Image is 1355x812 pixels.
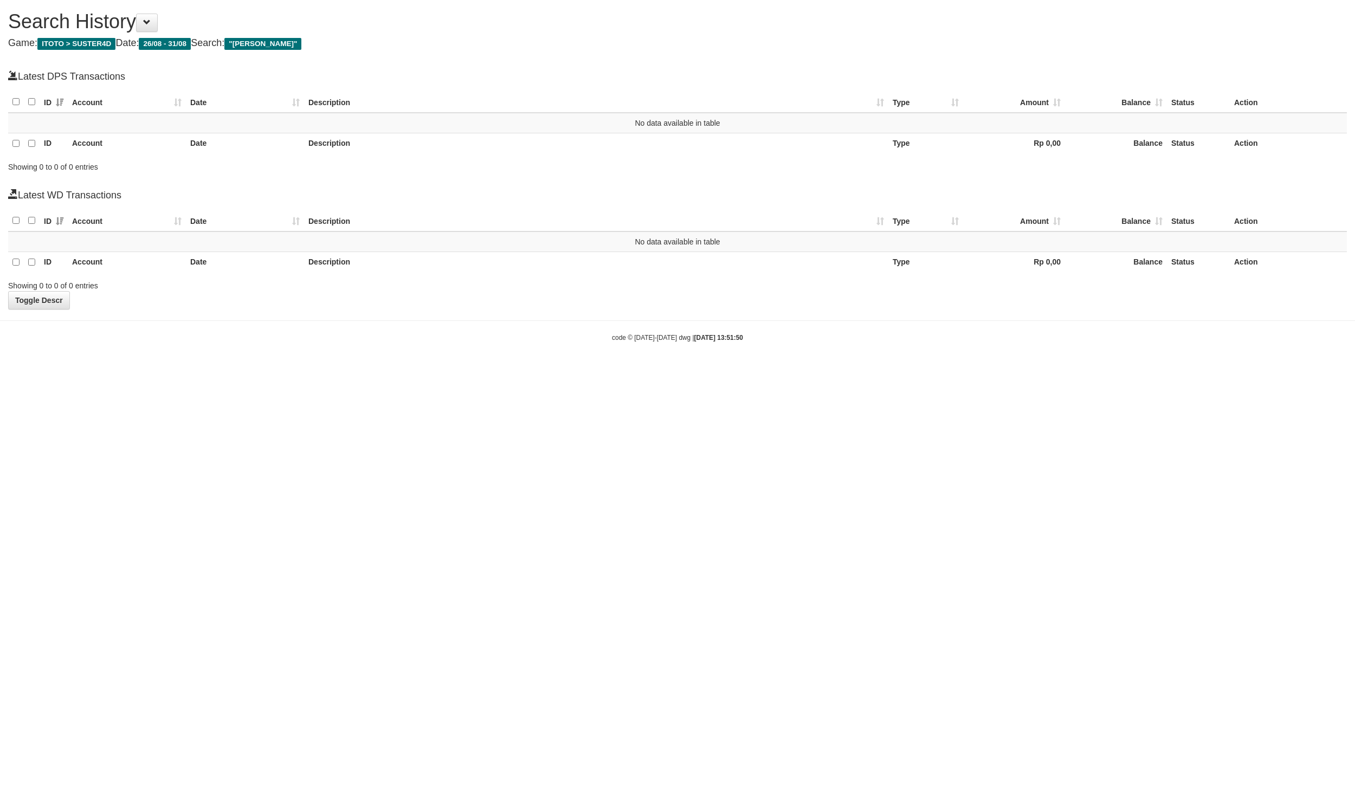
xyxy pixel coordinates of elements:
[1230,133,1347,154] th: Action
[888,133,963,154] th: Type
[888,92,963,113] th: Type: activate to sort column ascending
[37,38,115,50] span: ITOTO > SUSTER4D
[1230,252,1347,273] th: Action
[68,252,186,273] th: Account
[1167,133,1230,154] th: Status
[1065,210,1167,231] th: Balance: activate to sort column ascending
[1230,92,1347,113] th: Action
[304,252,888,273] th: Description
[8,291,70,310] a: Toggle Descr
[1167,92,1230,113] th: Status
[68,92,186,113] th: Account: activate to sort column ascending
[8,157,557,172] div: Showing 0 to 0 of 0 entries
[1065,252,1167,273] th: Balance
[8,11,1347,33] h1: Search History
[612,334,743,341] small: code © [DATE]-[DATE] dwg |
[8,189,1347,201] h4: Latest WD Transactions
[68,210,186,231] th: Account: activate to sort column ascending
[8,38,1347,49] h4: Game: Date: Search:
[888,252,963,273] th: Type
[694,334,743,341] strong: [DATE] 13:51:50
[40,133,68,154] th: ID
[1230,210,1347,231] th: Action
[963,92,1065,113] th: Amount: activate to sort column ascending
[304,133,888,154] th: Description
[963,133,1065,154] th: Rp 0,00
[186,210,304,231] th: Date: activate to sort column ascending
[8,113,1347,133] td: No data available in table
[68,133,186,154] th: Account
[1167,210,1230,231] th: Status
[963,252,1065,273] th: Rp 0,00
[8,231,1347,252] td: No data available in table
[304,92,888,113] th: Description: activate to sort column ascending
[186,92,304,113] th: Date: activate to sort column ascending
[1167,252,1230,273] th: Status
[40,252,68,273] th: ID
[1065,92,1167,113] th: Balance: activate to sort column ascending
[224,38,301,50] span: "[PERSON_NAME]"
[40,92,68,113] th: ID: activate to sort column ascending
[1065,133,1167,154] th: Balance
[186,133,304,154] th: Date
[186,252,304,273] th: Date
[139,38,191,50] span: 26/08 - 31/08
[8,276,557,291] div: Showing 0 to 0 of 0 entries
[8,70,1347,82] h4: Latest DPS Transactions
[40,210,68,231] th: ID: activate to sort column ascending
[888,210,963,231] th: Type: activate to sort column ascending
[304,210,888,231] th: Description: activate to sort column ascending
[963,210,1065,231] th: Amount: activate to sort column ascending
